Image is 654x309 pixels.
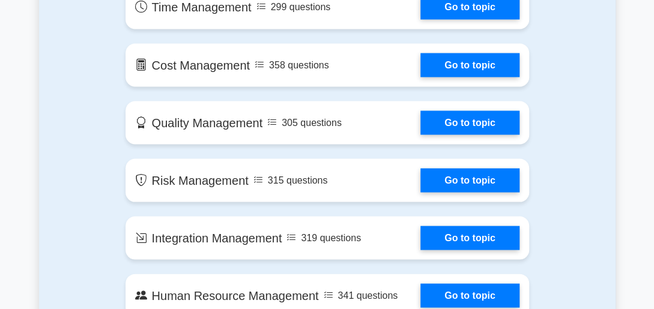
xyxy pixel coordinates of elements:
[420,226,519,250] a: Go to topic
[420,110,519,134] a: Go to topic
[420,53,519,77] a: Go to topic
[420,168,519,192] a: Go to topic
[420,283,519,307] a: Go to topic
